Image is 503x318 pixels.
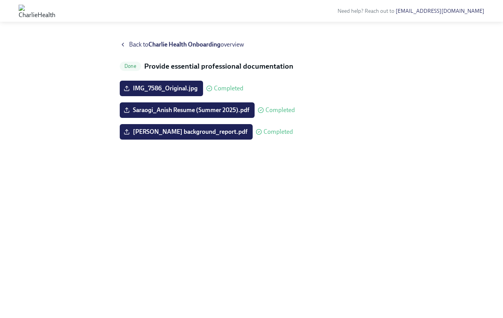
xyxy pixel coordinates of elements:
[129,40,244,49] span: Back to overview
[125,128,247,136] span: [PERSON_NAME] background_report.pdf
[120,63,141,69] span: Done
[144,61,293,71] h5: Provide essential professional documentation
[120,40,383,49] a: Back toCharlie Health Onboardingoverview
[214,85,243,92] span: Completed
[19,5,55,17] img: CharlieHealth
[125,85,198,92] span: IMG_7586_Original.jpg
[120,124,253,140] label: [PERSON_NAME] background_report.pdf
[338,8,484,14] span: Need help? Reach out to
[120,81,203,96] label: IMG_7586_Original.jpg
[396,8,484,14] a: [EMAIL_ADDRESS][DOMAIN_NAME]
[125,106,249,114] span: Saraogi_Anish Resume (Summer 2025).pdf
[265,107,295,113] span: Completed
[120,102,255,118] label: Saraogi_Anish Resume (Summer 2025).pdf
[264,129,293,135] span: Completed
[148,41,220,48] strong: Charlie Health Onboarding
